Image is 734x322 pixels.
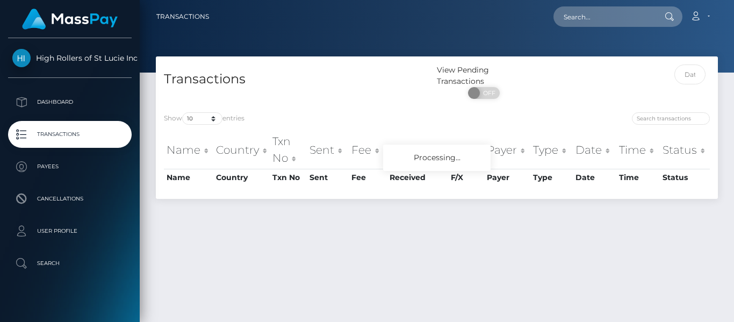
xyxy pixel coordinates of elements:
[164,112,244,125] label: Show entries
[182,112,222,125] select: Showentries
[553,6,654,27] input: Search...
[8,218,132,245] a: User Profile
[12,223,127,239] p: User Profile
[484,169,530,186] th: Payer
[349,131,387,169] th: Fee
[448,131,484,169] th: F/X
[573,131,616,169] th: Date
[164,131,213,169] th: Name
[213,169,270,186] th: Country
[616,131,660,169] th: Time
[8,53,132,63] span: High Rollers of St Lucie Inc
[8,89,132,116] a: Dashboard
[387,131,448,169] th: Received
[270,169,307,186] th: Txn No
[156,5,209,28] a: Transactions
[270,131,307,169] th: Txn No
[474,87,501,99] span: OFF
[530,169,573,186] th: Type
[8,121,132,148] a: Transactions
[8,153,132,180] a: Payees
[164,70,429,89] h4: Transactions
[8,250,132,277] a: Search
[632,112,710,125] input: Search transactions
[213,131,270,169] th: Country
[387,169,448,186] th: Received
[573,169,616,186] th: Date
[660,169,710,186] th: Status
[307,169,349,186] th: Sent
[383,145,491,171] div: Processing...
[307,131,349,169] th: Sent
[164,169,213,186] th: Name
[12,94,127,110] p: Dashboard
[8,185,132,212] a: Cancellations
[448,169,484,186] th: F/X
[12,191,127,207] p: Cancellations
[660,131,710,169] th: Status
[12,159,127,175] p: Payees
[349,169,387,186] th: Fee
[674,65,706,84] input: Date filter
[530,131,573,169] th: Type
[12,126,127,142] p: Transactions
[616,169,660,186] th: Time
[12,255,127,271] p: Search
[484,131,530,169] th: Payer
[437,65,530,87] div: View Pending Transactions
[22,9,118,30] img: MassPay Logo
[12,49,31,67] img: High Rollers of St Lucie Inc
